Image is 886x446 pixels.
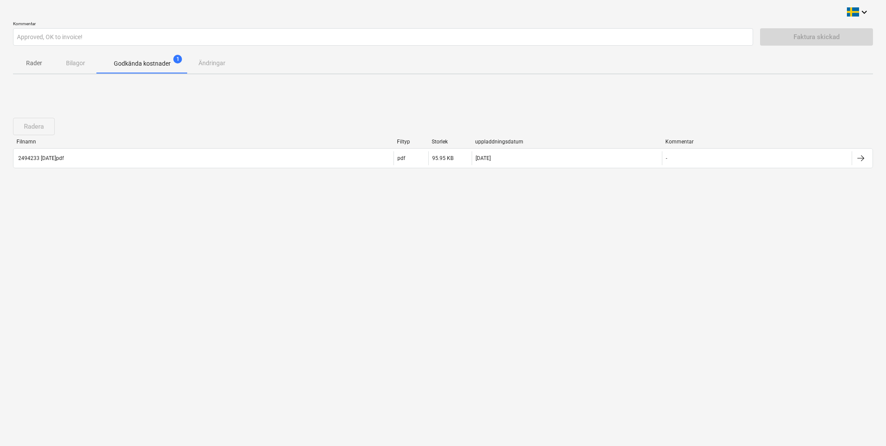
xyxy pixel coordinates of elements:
[17,139,390,145] div: Filnamn
[432,155,453,161] div: 95.95 KB
[13,21,753,28] p: Kommentar
[17,155,64,161] div: 2494233 [DATE]pdf
[665,139,849,145] div: Kommentar
[476,155,491,161] div: [DATE]
[173,55,182,63] span: 1
[432,139,468,145] div: Storlek
[397,155,405,161] div: pdf
[397,139,425,145] div: Filtyp
[23,59,44,68] p: Rader
[475,139,658,145] div: uppladdningsdatum
[114,59,171,68] p: Godkända kostnader
[859,7,869,17] i: keyboard_arrow_down
[666,155,667,161] div: -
